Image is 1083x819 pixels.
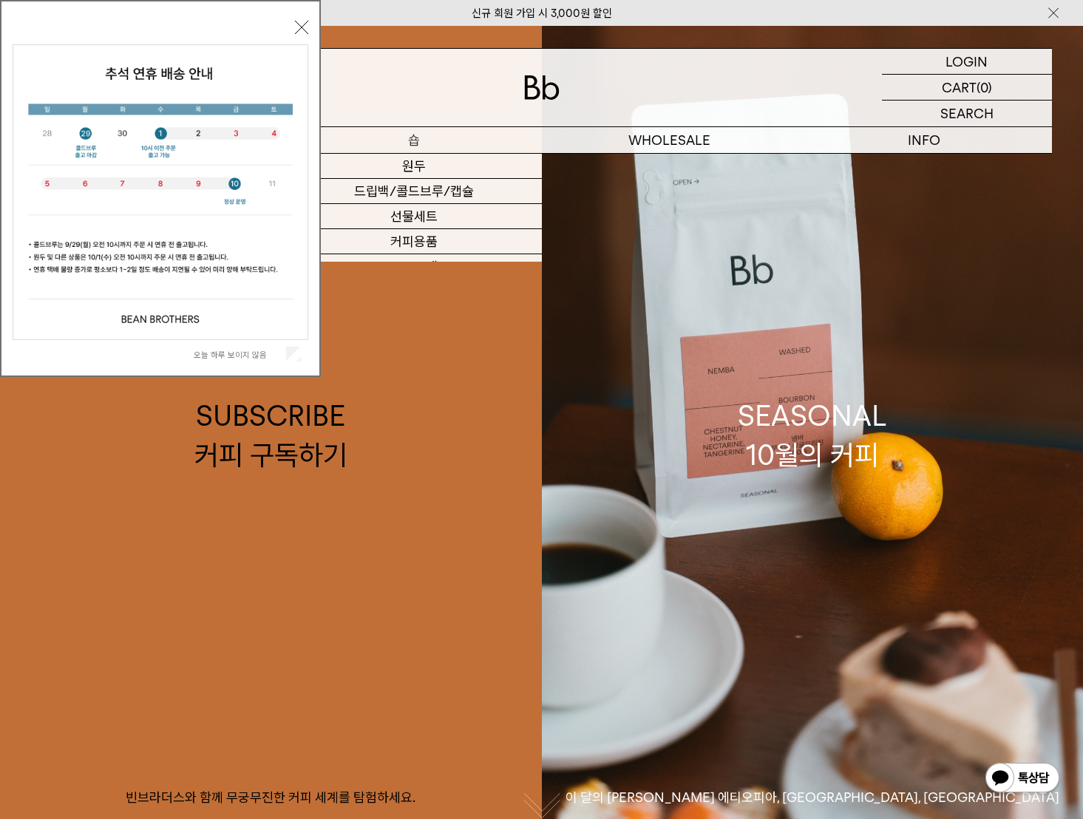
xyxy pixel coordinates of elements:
[945,49,988,74] p: LOGIN
[194,350,283,360] label: 오늘 하루 보이지 않음
[287,179,542,204] a: 드립백/콜드브루/캡슐
[984,761,1061,797] img: 카카오톡 채널 1:1 채팅 버튼
[797,127,1052,153] p: INFO
[542,127,797,153] p: WHOLESALE
[738,396,887,475] div: SEASONAL 10월의 커피
[942,75,977,100] p: CART
[882,49,1052,75] a: LOGIN
[287,254,542,279] a: 프로그램
[287,154,542,179] a: 원두
[472,7,612,20] a: 신규 회원 가입 시 3,000원 할인
[940,101,994,126] p: SEARCH
[882,75,1052,101] a: CART (0)
[287,229,542,254] a: 커피용품
[13,45,308,339] img: 5e4d662c6b1424087153c0055ceb1a13_140731.jpg
[287,204,542,229] a: 선물세트
[194,396,347,475] div: SUBSCRIBE 커피 구독하기
[524,75,560,100] img: 로고
[977,75,992,100] p: (0)
[295,21,308,34] button: 닫기
[287,127,542,153] a: 숍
